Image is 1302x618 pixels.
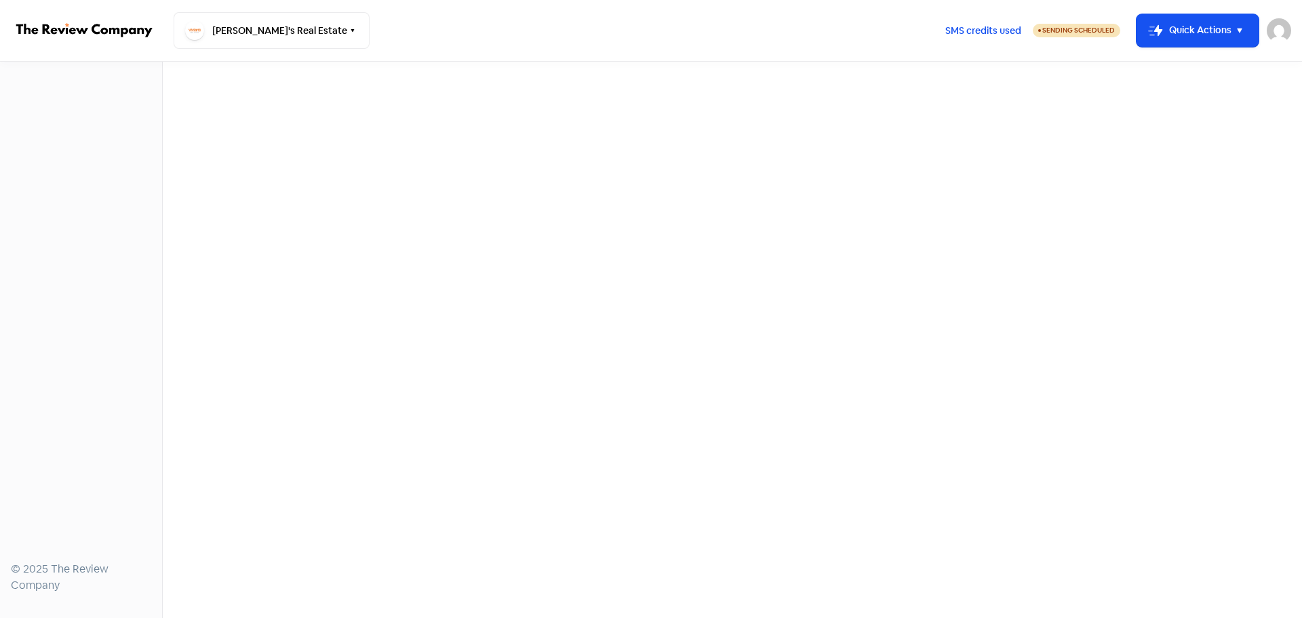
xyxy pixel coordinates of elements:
button: Quick Actions [1137,14,1259,47]
a: SMS credits used [934,22,1033,37]
img: User [1267,18,1291,43]
span: SMS credits used [945,24,1021,38]
div: © 2025 The Review Company [11,561,151,594]
a: Sending Scheduled [1033,22,1120,39]
button: [PERSON_NAME]'s Real Estate [174,12,370,49]
span: Sending Scheduled [1042,26,1115,35]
